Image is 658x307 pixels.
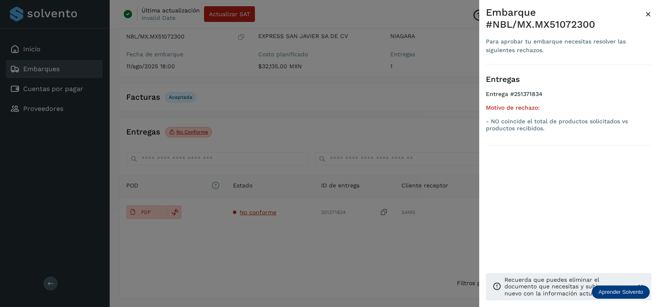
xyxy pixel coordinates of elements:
span: × [645,8,651,20]
h3: Entregas [486,75,651,84]
p: Aprender Solvento [598,289,643,295]
p: Recuerda que puedes eliminar el documento que necesitas y subir uno nuevo con la información actu... [504,276,630,297]
button: Close [645,7,651,22]
div: Aprender Solvento [592,285,650,299]
div: Para aprobar tu embarque necesitas resolver las siguientes rechazos. [486,37,645,55]
div: Embarque #NBL/MX.MX51072300 [486,7,645,31]
h5: Motivo de rechazo: [486,104,651,111]
p: - NO coincide el total de productos solicitados vs productos recibidos. [486,118,651,132]
h4: Entrega #251371834 [486,91,651,104]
